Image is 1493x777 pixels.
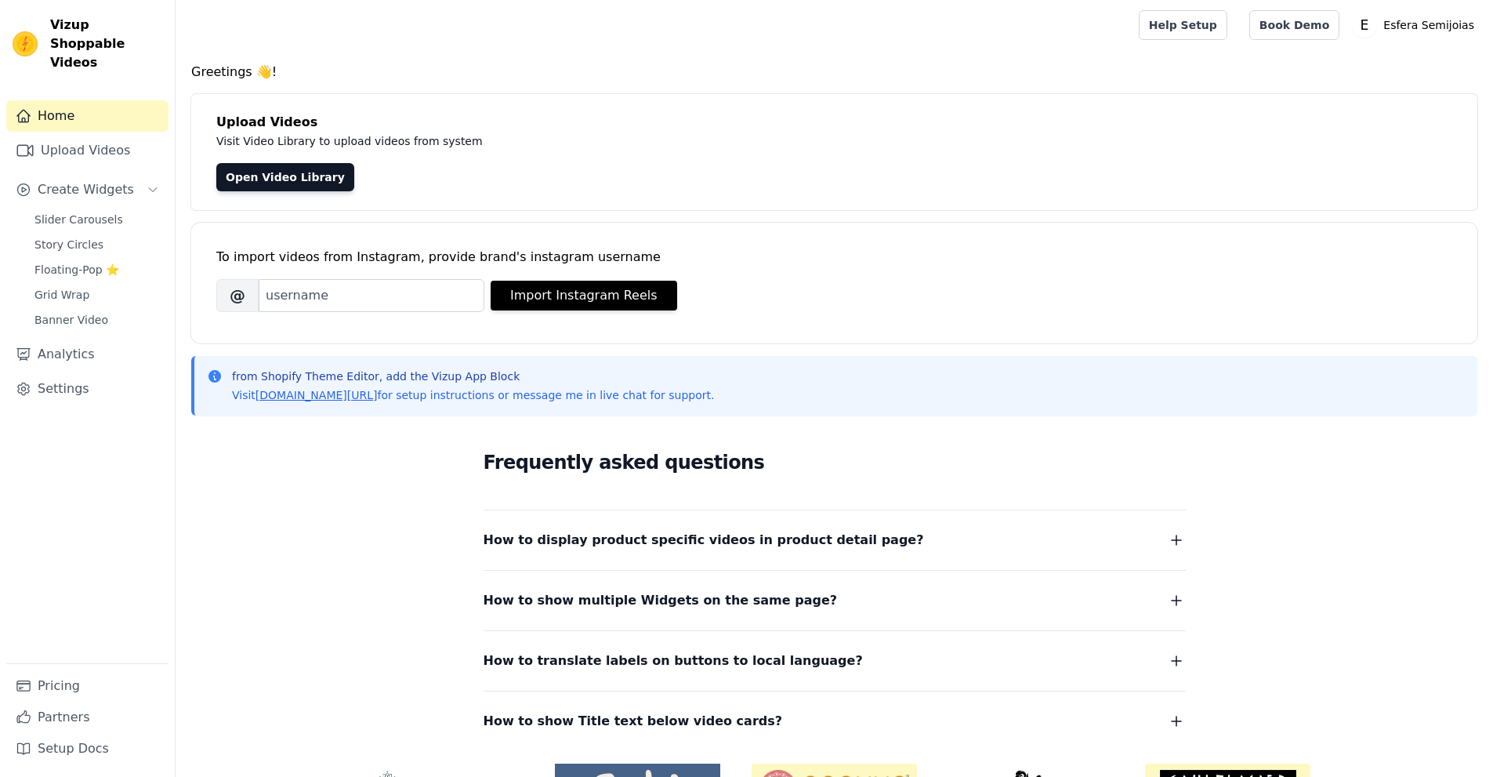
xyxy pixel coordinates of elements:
[1377,11,1480,39] p: Esfera Semijoias
[255,389,378,401] a: [DOMAIN_NAME][URL]
[6,174,169,205] button: Create Widgets
[6,733,169,764] a: Setup Docs
[216,163,354,191] a: Open Video Library
[484,590,1186,612] button: How to show multiple Widgets on the same page?
[232,369,714,384] p: from Shopify Theme Editor, add the Vizup App Block
[1139,10,1227,40] a: Help Setup
[25,209,169,231] a: Slider Carousels
[491,281,677,310] button: Import Instagram Reels
[1352,11,1480,39] button: E Esfera Semijoias
[25,259,169,281] a: Floating-Pop ⭐
[6,135,169,166] a: Upload Videos
[25,309,169,331] a: Banner Video
[6,670,169,702] a: Pricing
[484,650,1186,672] button: How to translate labels on buttons to local language?
[259,279,484,312] input: username
[484,529,1186,551] button: How to display product specific videos in product detail page?
[34,212,123,227] span: Slider Carousels
[6,373,169,405] a: Settings
[484,710,1186,732] button: How to show Title text below video cards?
[6,100,169,132] a: Home
[216,132,919,151] p: Visit Video Library to upload videos from system
[34,287,89,303] span: Grid Wrap
[191,63,1477,82] h4: Greetings 👋!
[484,710,783,732] span: How to show Title text below video cards?
[38,180,134,199] span: Create Widgets
[216,113,1452,132] h4: Upload Videos
[216,279,259,312] span: @
[34,237,103,252] span: Story Circles
[6,702,169,733] a: Partners
[13,31,38,56] img: Vizup
[25,234,169,256] a: Story Circles
[232,387,714,403] p: Visit for setup instructions or message me in live chat for support.
[6,339,169,370] a: Analytics
[25,284,169,306] a: Grid Wrap
[34,262,119,278] span: Floating-Pop ⭐
[1249,10,1339,40] a: Book Demo
[1361,17,1369,33] text: E
[216,248,1452,267] div: To import videos from Instagram, provide brand's instagram username
[484,590,838,612] span: How to show multiple Widgets on the same page?
[50,16,162,72] span: Vizup Shoppable Videos
[484,529,924,551] span: How to display product specific videos in product detail page?
[484,650,863,672] span: How to translate labels on buttons to local language?
[34,312,108,328] span: Banner Video
[484,447,1186,478] h2: Frequently asked questions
